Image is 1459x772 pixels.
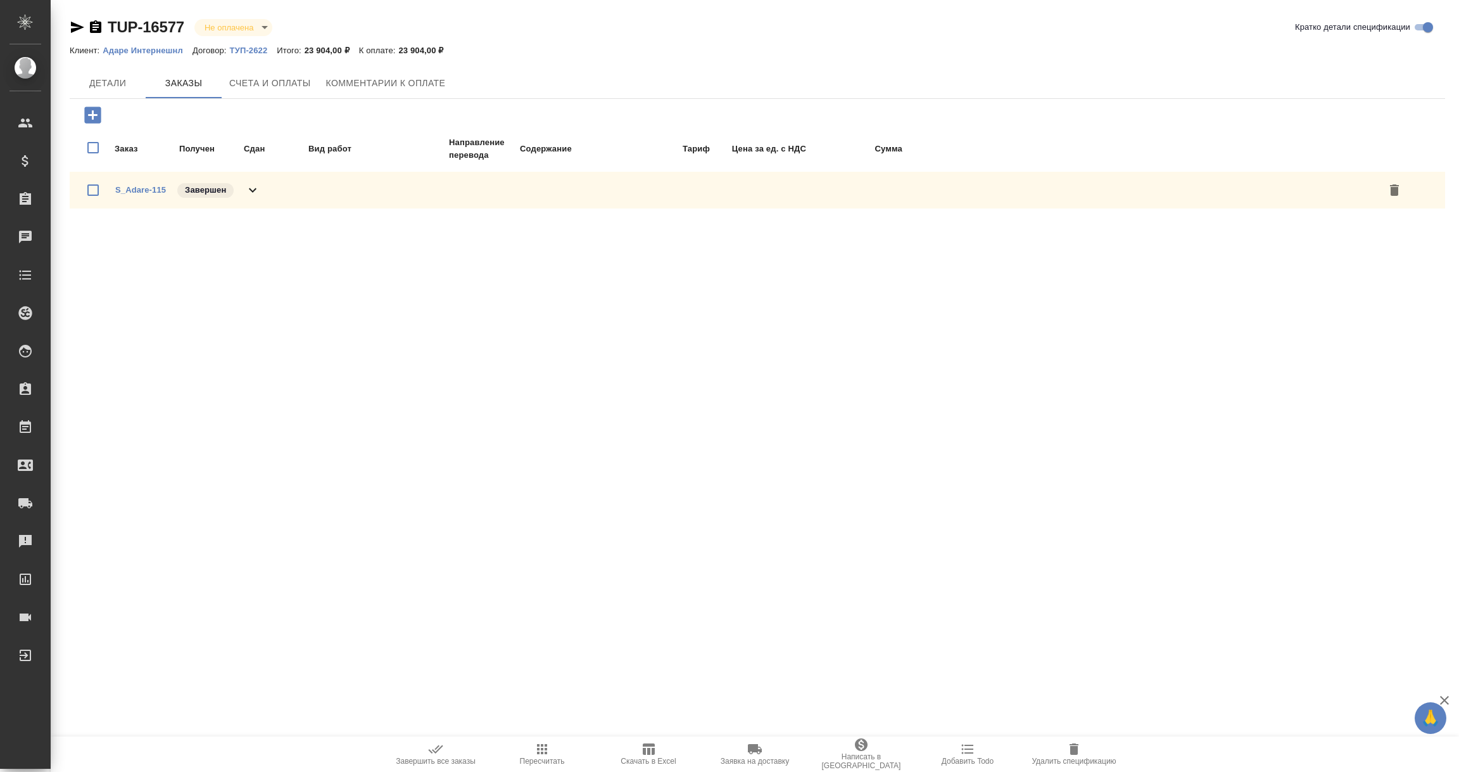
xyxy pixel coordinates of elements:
[108,18,184,35] a: TUP-16577
[1420,705,1441,731] span: 🙏
[305,46,359,55] p: 23 904,00 ₽
[448,136,518,162] td: Направление перевода
[201,22,257,33] button: Не оплачена
[230,44,277,55] a: ТУП-2622
[243,136,306,162] td: Сдан
[70,46,103,55] p: Клиент:
[114,136,177,162] td: Заказ
[230,46,277,55] p: ТУП-2622
[103,46,193,55] p: Адаре Интернешнл
[115,185,166,195] a: S_Adare-115
[326,75,446,91] span: Комментарии к оплате
[75,102,110,128] button: Добавить заказ
[103,44,193,55] a: Адаре Интернешнл
[622,136,711,162] td: Тариф
[70,172,1445,209] div: S_Adare-115Завершен
[153,75,214,91] span: Заказы
[229,75,311,91] span: Счета и оплаты
[185,184,226,196] p: Завершен
[194,19,272,36] div: Не оплачена
[398,46,453,55] p: 23 904,00 ₽
[179,136,242,162] td: Получен
[519,136,621,162] td: Содержание
[277,46,304,55] p: Итого:
[1415,702,1446,734] button: 🙏
[308,136,447,162] td: Вид работ
[712,136,807,162] td: Цена за ед. с НДС
[1295,21,1410,34] span: Кратко детали спецификации
[359,46,399,55] p: К оплате:
[193,46,230,55] p: Договор:
[70,20,85,35] button: Скопировать ссылку для ЯМессенджера
[77,75,138,91] span: Детали
[88,20,103,35] button: Скопировать ссылку
[808,136,903,162] td: Сумма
